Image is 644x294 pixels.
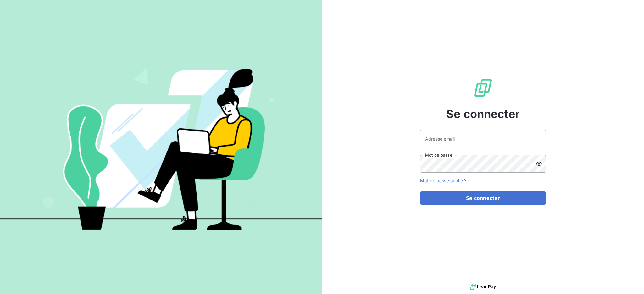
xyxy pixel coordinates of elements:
button: Se connecter [420,191,546,205]
input: placeholder [420,130,546,147]
img: logo [470,282,496,291]
img: Logo LeanPay [473,78,493,98]
a: Mot de passe oublié ? [420,178,466,183]
span: Se connecter [446,105,520,122]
